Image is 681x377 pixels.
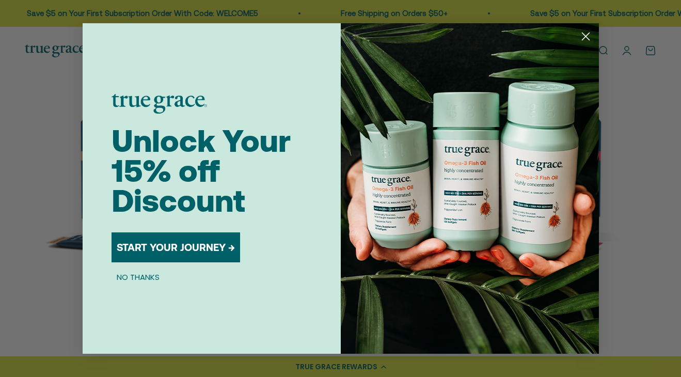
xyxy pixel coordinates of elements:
[112,232,240,262] button: START YOUR JOURNEY →
[341,23,599,354] img: 098727d5-50f8-4f9b-9554-844bb8da1403.jpeg
[112,271,165,283] button: NO THANKS
[577,27,595,45] button: Close dialog
[112,123,291,218] span: Unlock Your 15% off Discount
[112,94,207,114] img: logo placeholder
